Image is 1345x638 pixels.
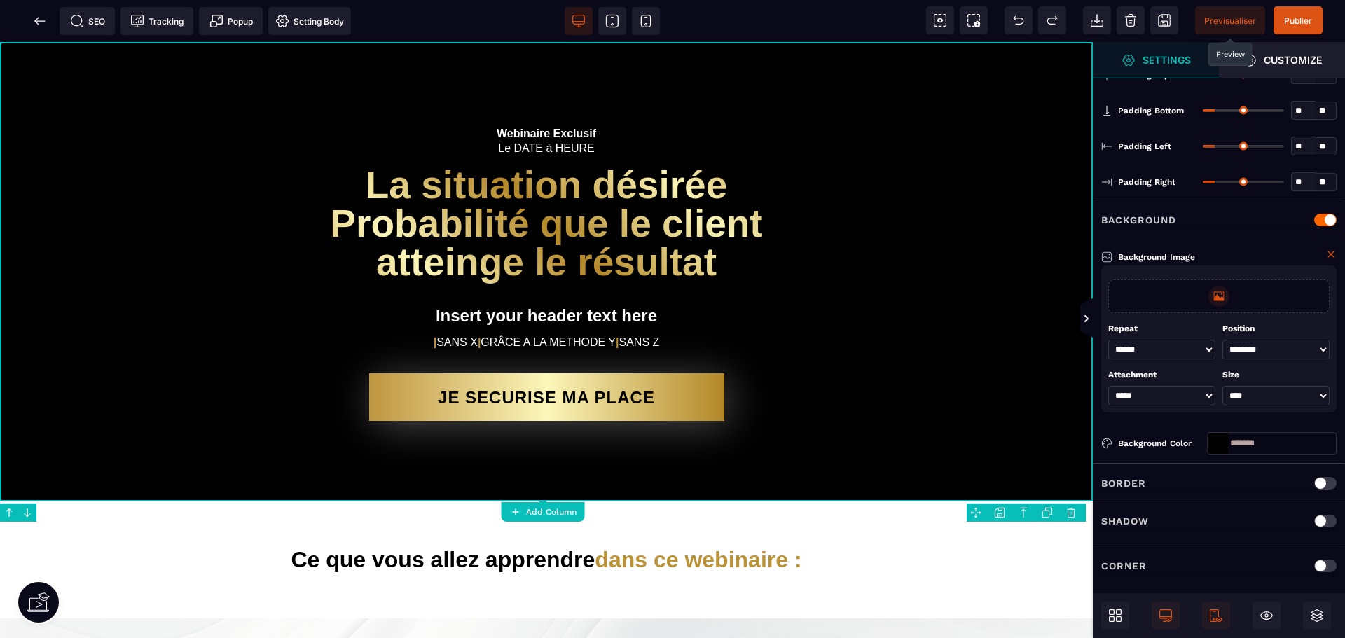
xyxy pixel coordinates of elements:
span: Padding Right [1118,176,1175,188]
button: Add Column [502,502,585,522]
span: Open Blocks [1101,602,1129,630]
span: Popup [209,14,253,28]
span: Settings [1093,42,1219,78]
span: Mobile Only [1202,602,1230,630]
button: JE SECURISE MA PLACE [369,331,724,379]
text: SANS X GRÂCE A LA METHODE Y SANS Z [273,291,820,310]
p: Shadow [1101,513,1149,529]
b: | [616,294,619,306]
p: Attachment [1108,366,1215,383]
span: Open Layer Manager [1303,602,1331,630]
span: Padding Bottom [1118,105,1184,116]
span: Tracking [130,14,184,28]
strong: Customize [1264,55,1322,65]
p: Background Image [1101,250,1195,264]
span: Previsualiser [1204,15,1256,26]
p: Repeat [1108,320,1215,337]
strong: Settings [1143,55,1191,65]
p: Corner [1101,557,1147,574]
p: Background [1101,211,1176,228]
div: Background Color [1118,436,1201,450]
span: Setting Body [275,14,344,28]
span: Preview [1195,6,1265,34]
b: | [478,294,481,306]
b: | [434,294,436,306]
span: Open Style Manager [1219,42,1345,78]
span: Desktop Only [1152,602,1180,630]
span: Screenshot [960,6,988,34]
h1: La situation désirée Probabilité que le client atteinge le résultat [273,117,820,247]
span: Hide/Show Block [1253,602,1281,630]
h2: Insert your header text here [273,257,820,291]
p: Border [1101,475,1146,492]
text: Le DATE à HEURE [273,81,820,117]
span: dans ce webinaire : [595,505,801,530]
span: View components [926,6,954,34]
h1: Ce que vous allez apprendre [11,498,1082,538]
b: Webinaire Exclusif [497,85,596,97]
p: Position [1222,320,1330,337]
p: Size [1222,366,1330,383]
span: Padding Left [1118,141,1171,152]
span: Publier [1284,15,1312,26]
span: SEO [70,14,105,28]
strong: Add Column [526,507,577,517]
